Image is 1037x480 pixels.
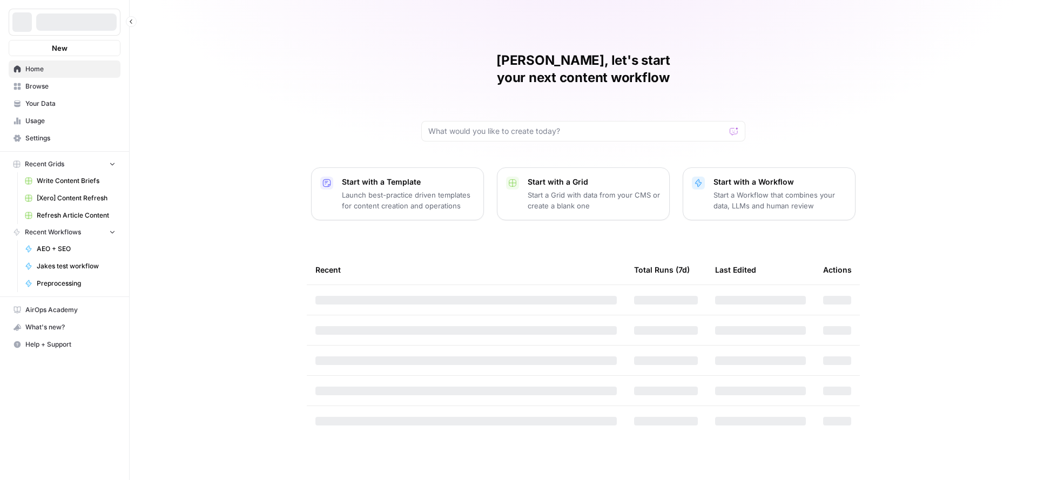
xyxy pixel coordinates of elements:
button: What's new? [9,319,120,336]
span: Recent Workflows [25,227,81,237]
a: Browse [9,78,120,95]
span: Usage [25,116,116,126]
a: Your Data [9,95,120,112]
span: Refresh Article Content [37,211,116,220]
button: Recent Grids [9,156,120,172]
a: Preprocessing [20,275,120,292]
a: [Xero] Content Refresh [20,190,120,207]
span: Write Content Briefs [37,176,116,186]
span: New [52,43,68,53]
input: What would you like to create today? [428,126,725,137]
p: Start with a Workflow [713,177,846,187]
button: Recent Workflows [9,224,120,240]
div: Recent [315,255,617,285]
a: Jakes test workflow [20,258,120,275]
span: Home [25,64,116,74]
p: Launch best-practice driven templates for content creation and operations [342,190,475,211]
a: Refresh Article Content [20,207,120,224]
span: Recent Grids [25,159,64,169]
span: AEO + SEO [37,244,116,254]
span: Your Data [25,99,116,109]
p: Start a Workflow that combines your data, LLMs and human review [713,190,846,211]
a: Settings [9,130,120,147]
p: Start a Grid with data from your CMS or create a blank one [528,190,661,211]
a: AEO + SEO [20,240,120,258]
button: New [9,40,120,56]
span: Jakes test workflow [37,261,116,271]
span: AirOps Academy [25,305,116,315]
a: Home [9,60,120,78]
div: Last Edited [715,255,756,285]
span: Help + Support [25,340,116,349]
button: Start with a GridStart a Grid with data from your CMS or create a blank one [497,167,670,220]
a: Usage [9,112,120,130]
a: Write Content Briefs [20,172,120,190]
button: Start with a TemplateLaunch best-practice driven templates for content creation and operations [311,167,484,220]
span: Browse [25,82,116,91]
a: AirOps Academy [9,301,120,319]
button: Start with a WorkflowStart a Workflow that combines your data, LLMs and human review [683,167,856,220]
h1: [PERSON_NAME], let's start your next content workflow [421,52,745,86]
span: Preprocessing [37,279,116,288]
span: Settings [25,133,116,143]
span: [Xero] Content Refresh [37,193,116,203]
div: Total Runs (7d) [634,255,690,285]
p: Start with a Grid [528,177,661,187]
button: Help + Support [9,336,120,353]
div: Actions [823,255,852,285]
div: What's new? [9,319,120,335]
p: Start with a Template [342,177,475,187]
